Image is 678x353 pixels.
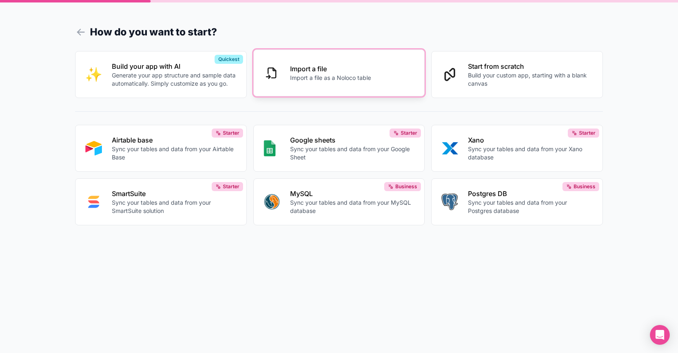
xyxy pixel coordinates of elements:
[431,125,603,172] button: XANOXanoSync your tables and data from your Xano databaseStarter
[290,199,415,215] p: Sync your tables and data from your MySQL database
[431,51,603,98] button: Start from scratchBuild your custom app, starting with a blank canvas
[395,183,417,190] span: Business
[264,140,276,157] img: GOOGLE_SHEETS
[112,71,236,88] p: Generate your app structure and sample data automatically. Simply customize as you go.
[574,183,595,190] span: Business
[75,178,247,225] button: SMART_SUITESmartSuiteSync your tables and data from your SmartSuite solutionStarter
[290,189,415,199] p: MySQL
[112,145,236,161] p: Sync your tables and data from your Airtable Base
[290,74,371,82] p: Import a file as a Noloco table
[85,194,102,210] img: SMART_SUITE
[442,140,458,157] img: XANO
[579,130,595,136] span: Starter
[253,178,425,225] button: MYSQLMySQLSync your tables and data from your MySQL databaseBusiness
[75,25,603,40] h1: How do you want to start?
[264,194,280,210] img: MYSQL
[468,189,593,199] p: Postgres DB
[112,189,236,199] p: SmartSuite
[112,61,236,71] p: Build your app with AI
[75,125,247,172] button: AIRTABLEAirtable baseSync your tables and data from your Airtable BaseStarter
[223,130,239,136] span: Starter
[442,194,458,210] img: POSTGRES
[468,145,593,161] p: Sync your tables and data from your Xano database
[401,130,417,136] span: Starter
[253,49,425,96] button: Import a fileImport a file as a Noloco table
[85,140,102,157] img: AIRTABLE
[650,325,670,345] div: Open Intercom Messenger
[431,178,603,225] button: POSTGRESPostgres DBSync your tables and data from your Postgres databaseBusiness
[290,135,415,145] p: Google sheets
[468,71,593,88] p: Build your custom app, starting with a blank canvas
[112,135,236,145] p: Airtable base
[215,55,243,64] div: Quickest
[468,199,593,215] p: Sync your tables and data from your Postgres database
[253,125,425,172] button: GOOGLE_SHEETSGoogle sheetsSync your tables and data from your Google SheetStarter
[223,183,239,190] span: Starter
[468,61,593,71] p: Start from scratch
[290,145,415,161] p: Sync your tables and data from your Google Sheet
[85,66,102,83] img: INTERNAL_WITH_AI
[75,51,247,98] button: INTERNAL_WITH_AIBuild your app with AIGenerate your app structure and sample data automatically. ...
[468,135,593,145] p: Xano
[290,64,371,74] p: Import a file
[112,199,236,215] p: Sync your tables and data from your SmartSuite solution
